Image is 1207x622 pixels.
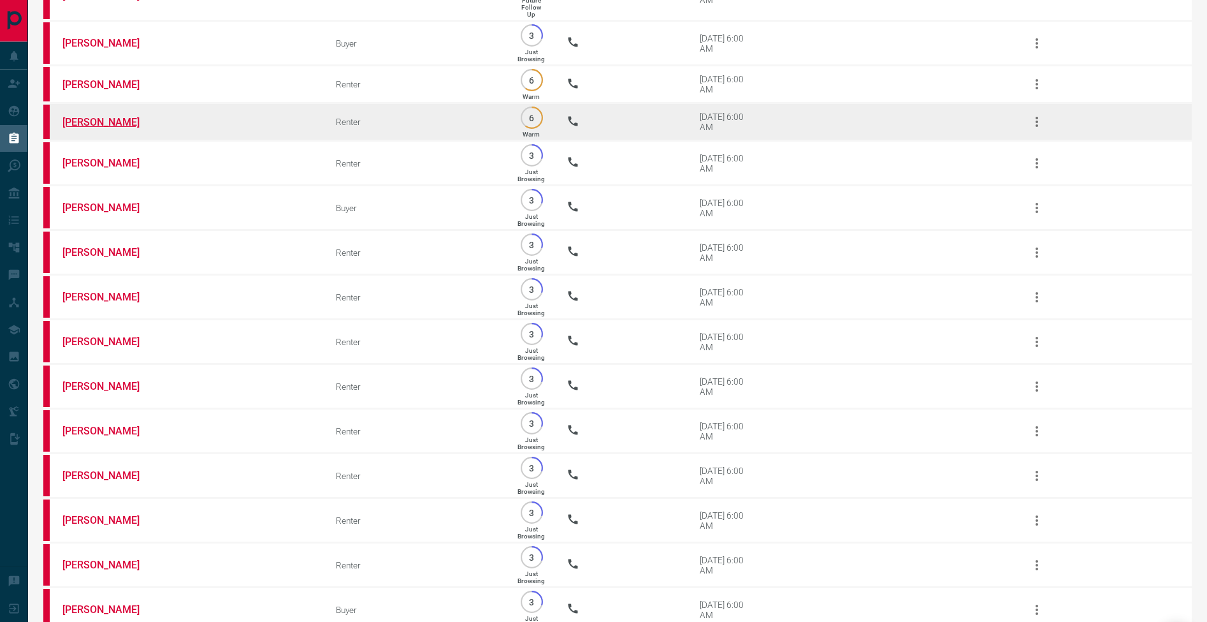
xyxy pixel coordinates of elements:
div: Buyer [336,203,496,213]
p: 3 [527,463,537,473]
a: [PERSON_NAME] [62,37,158,49]
a: [PERSON_NAME] [62,470,158,482]
p: 3 [527,374,537,383]
div: Buyer [336,38,496,48]
div: [DATE] 6:00 AM [700,112,754,132]
div: Renter [336,79,496,89]
div: [DATE] 6:00 AM [700,510,754,531]
div: [DATE] 6:00 AM [700,33,754,54]
div: property.ca [43,455,50,496]
div: [DATE] 6:00 AM [700,600,754,620]
a: [PERSON_NAME] [62,202,158,214]
p: Just Browsing [517,48,545,63]
div: Renter [336,337,496,347]
p: Just Browsing [517,481,545,495]
a: [PERSON_NAME] [62,336,158,348]
a: [PERSON_NAME] [62,425,158,437]
div: property.ca [43,366,50,407]
div: property.ca [43,232,50,273]
div: [DATE] 6:00 AM [700,466,754,486]
p: Just Browsing [517,302,545,316]
div: [DATE] 6:00 AM [700,74,754,94]
p: 3 [527,195,537,205]
a: [PERSON_NAME] [62,291,158,303]
div: [DATE] 6:00 AM [700,287,754,307]
div: Renter [336,471,496,481]
div: property.ca [43,410,50,452]
p: 3 [527,240,537,249]
p: Just Browsing [517,168,545,182]
div: property.ca [43,105,50,139]
a: [PERSON_NAME] [62,559,158,571]
div: Renter [336,381,496,392]
div: Renter [336,248,496,258]
p: Just Browsing [517,347,545,361]
div: Renter [336,560,496,570]
p: 3 [527,151,537,160]
p: 6 [527,75,537,85]
div: property.ca [43,276,50,318]
div: property.ca [43,187,50,228]
a: [PERSON_NAME] [62,514,158,526]
div: [DATE] 6:00 AM [700,555,754,575]
a: [PERSON_NAME] [62,246,158,258]
p: 3 [527,597,537,607]
a: [PERSON_NAME] [62,78,158,91]
div: [DATE] 6:00 AM [700,332,754,352]
p: Warm [523,93,540,100]
div: [DATE] 6:00 AM [700,421,754,441]
div: property.ca [43,500,50,541]
div: property.ca [43,67,50,101]
div: Renter [336,158,496,168]
p: Just Browsing [517,258,545,272]
div: [DATE] 6:00 AM [700,376,754,397]
div: Buyer [336,605,496,615]
p: 3 [527,285,537,294]
div: Renter [336,117,496,127]
a: [PERSON_NAME] [62,603,158,616]
p: Just Browsing [517,570,545,584]
div: property.ca [43,544,50,586]
p: 3 [527,552,537,562]
div: Renter [336,515,496,526]
p: 3 [527,31,537,40]
div: property.ca [43,321,50,362]
a: [PERSON_NAME] [62,116,158,128]
div: property.ca [43,142,50,184]
p: 3 [527,329,537,339]
div: [DATE] 6:00 AM [700,198,754,218]
div: property.ca [43,22,50,64]
p: 6 [527,113,537,122]
p: Just Browsing [517,213,545,227]
p: Just Browsing [517,392,545,406]
p: 3 [527,508,537,517]
div: [DATE] 6:00 AM [700,153,754,174]
a: [PERSON_NAME] [62,157,158,169]
div: Renter [336,426,496,436]
p: Just Browsing [517,526,545,540]
a: [PERSON_NAME] [62,380,158,392]
p: Just Browsing [517,436,545,450]
div: [DATE] 6:00 AM [700,242,754,263]
p: 3 [527,418,537,428]
p: Warm [523,131,540,138]
div: Renter [336,292,496,302]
